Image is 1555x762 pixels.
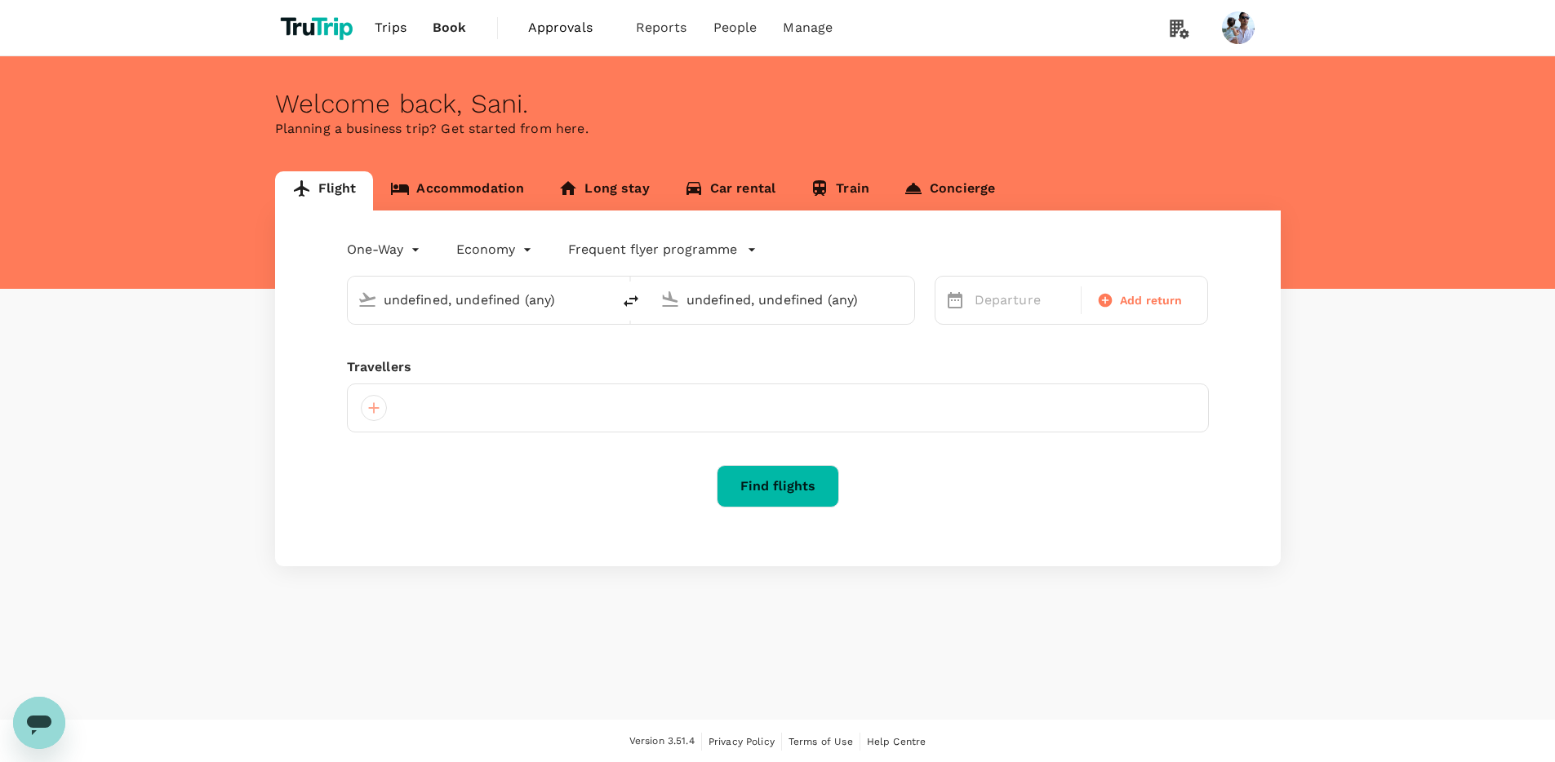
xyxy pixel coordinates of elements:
[275,89,1281,119] div: Welcome back , Sani .
[686,287,880,312] input: Going to
[667,171,793,210] a: Car rental
[541,171,666,210] a: Long stay
[375,18,407,38] span: Trips
[789,736,853,747] span: Terms of Use
[456,237,535,263] div: Economy
[783,18,833,38] span: Manage
[568,240,737,259] p: Frequent flyer programme
[275,10,362,46] img: TruTrip logo
[384,287,577,312] input: Depart from
[717,465,839,507] button: Find flights
[568,240,757,259] button: Frequent flyer programme
[528,18,610,38] span: Approvals
[1222,11,1255,44] img: Sani Gouw
[793,171,886,210] a: Train
[13,697,65,749] iframe: Button to launch messaging window
[789,733,853,751] a: Terms of Use
[867,733,926,751] a: Help Centre
[373,171,541,210] a: Accommodation
[975,290,1071,310] p: Departure
[275,119,1281,139] p: Planning a business trip? Get started from here.
[347,237,424,263] div: One-Way
[903,298,906,301] button: Open
[275,171,374,210] a: Flight
[713,18,758,38] span: People
[709,733,775,751] a: Privacy Policy
[347,357,1209,377] div: Travellers
[636,18,687,38] span: Reports
[600,298,603,301] button: Open
[867,736,926,747] span: Help Centre
[1120,292,1183,309] span: Add return
[611,281,651,321] button: delete
[433,18,467,38] span: Book
[709,736,775,747] span: Privacy Policy
[629,733,695,750] span: Version 3.51.4
[886,171,1012,210] a: Concierge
